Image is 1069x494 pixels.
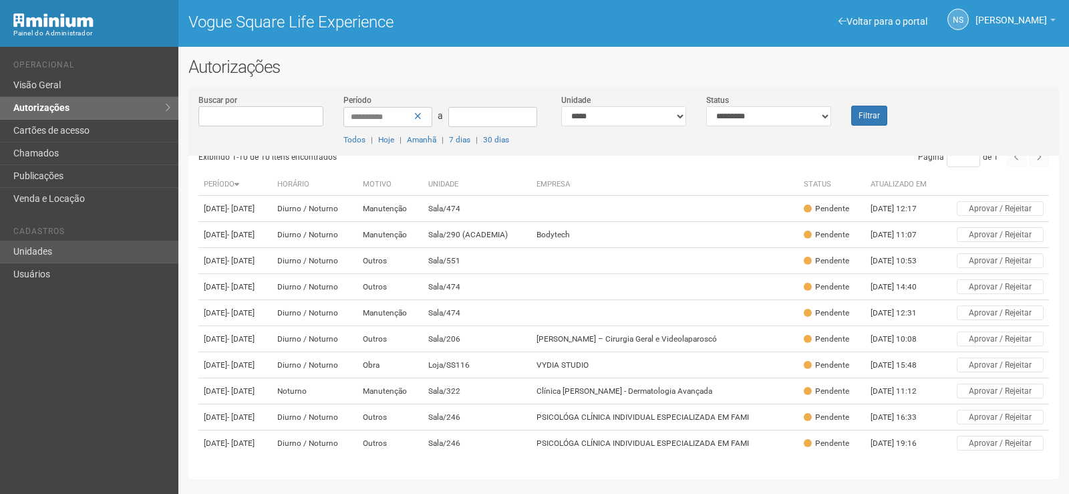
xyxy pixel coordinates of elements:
td: Sala/474 [423,300,531,326]
td: [DATE] 12:17 [865,196,939,222]
td: [DATE] 15:48 [865,352,939,378]
a: Hoje [378,135,394,144]
span: - [DATE] [227,412,255,422]
div: Pendente [804,386,849,397]
td: PSICOLÓGA CLÍNICA INDIVIDUAL ESPECIALIZADA EM FAMI [531,404,798,430]
th: Período [198,174,272,196]
th: Unidade [423,174,531,196]
a: [PERSON_NAME] [975,17,1056,27]
span: - [DATE] [227,439,255,448]
td: Diurno / Noturno [272,274,357,300]
div: Pendente [804,255,849,267]
span: - [DATE] [227,282,255,291]
button: Aprovar / Rejeitar [957,410,1044,424]
td: Bodytech [531,222,798,248]
span: Nicolle Silva [975,2,1047,25]
td: [DATE] [198,300,272,326]
td: [DATE] 11:12 [865,378,939,404]
div: Pendente [804,360,849,371]
span: - [DATE] [227,308,255,318]
span: Página de 1 [918,152,998,162]
span: a [438,110,443,121]
td: Sala/474 [423,274,531,300]
button: Aprovar / Rejeitar [957,384,1044,398]
button: Aprovar / Rejeitar [957,305,1044,320]
td: [DATE] [198,222,272,248]
th: Empresa [531,174,798,196]
td: Sala/474 [423,196,531,222]
div: Pendente [804,412,849,423]
span: - [DATE] [227,256,255,265]
div: Pendente [804,281,849,293]
td: Sala/322 [423,378,531,404]
div: Exibindo 1-10 de 10 itens encontrados [198,147,624,167]
td: Diurno / Noturno [272,404,357,430]
td: [DATE] [198,196,272,222]
td: [DATE] [198,352,272,378]
td: VYDIA STUDIO [531,352,798,378]
span: - [DATE] [227,334,255,344]
td: Outros [357,274,423,300]
div: Pendente [804,334,849,345]
button: Filtrar [851,106,887,126]
span: - [DATE] [227,386,255,396]
td: Noturno [272,378,357,404]
a: 7 dias [449,135,470,144]
button: Aprovar / Rejeitar [957,358,1044,372]
td: Sala/206 [423,326,531,352]
th: Status [798,174,865,196]
td: [DATE] [198,378,272,404]
td: Loja/SS116 [423,352,531,378]
img: Minium [13,13,94,27]
td: Diurno / Noturno [272,222,357,248]
th: Atualizado em [865,174,939,196]
td: [DATE] 19:16 [865,430,939,457]
li: Operacional [13,60,168,74]
button: Aprovar / Rejeitar [957,201,1044,216]
td: [DATE] [198,430,272,457]
span: | [476,135,478,144]
span: | [371,135,373,144]
label: Período [343,94,371,106]
td: [DATE] [198,404,272,430]
label: Unidade [561,94,591,106]
td: [DATE] [198,248,272,274]
td: Sala/246 [423,404,531,430]
th: Motivo [357,174,423,196]
td: Diurno / Noturno [272,326,357,352]
td: Outros [357,430,423,457]
td: [DATE] 10:53 [865,248,939,274]
label: Buscar por [198,94,237,106]
button: Aprovar / Rejeitar [957,279,1044,294]
th: Horário [272,174,357,196]
td: PSICOLÓGA CLÍNICA INDIVIDUAL ESPECIALIZADA EM FAMI [531,430,798,457]
div: Pendente [804,203,849,215]
a: Amanhã [407,135,436,144]
td: Sala/290 (ACADEMIA) [423,222,531,248]
span: | [442,135,444,144]
td: Outros [357,404,423,430]
td: [DATE] [198,274,272,300]
span: - [DATE] [227,360,255,370]
div: Painel do Administrador [13,27,168,39]
td: Diurno / Noturno [272,430,357,457]
a: Todos [343,135,365,144]
span: - [DATE] [227,204,255,213]
td: [PERSON_NAME] – Cirurgia Geral e Videolaparoscó [531,326,798,352]
a: Voltar para o portal [838,16,927,27]
li: Cadastros [13,227,168,241]
div: Pendente [804,229,849,241]
td: Manutenção [357,300,423,326]
td: Diurno / Noturno [272,196,357,222]
td: Manutenção [357,378,423,404]
div: Pendente [804,307,849,319]
button: Aprovar / Rejeitar [957,227,1044,242]
td: Manutenção [357,196,423,222]
td: [DATE] [198,326,272,352]
td: [DATE] 14:40 [865,274,939,300]
div: Pendente [804,438,849,449]
td: Clínica [PERSON_NAME] - Dermatologia Avançada [531,378,798,404]
td: Outros [357,326,423,352]
td: [DATE] 16:33 [865,404,939,430]
button: Aprovar / Rejeitar [957,436,1044,451]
